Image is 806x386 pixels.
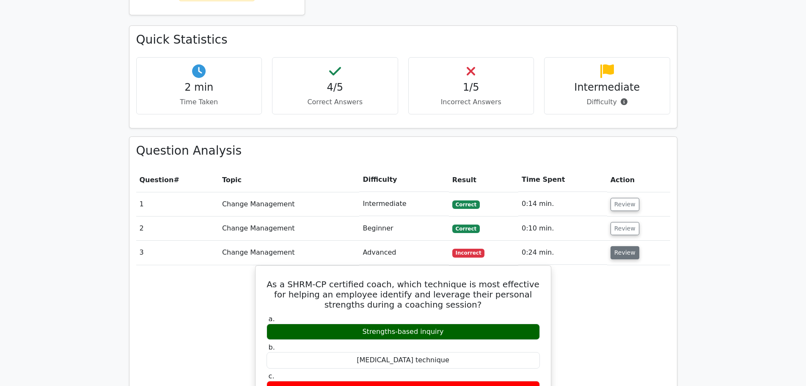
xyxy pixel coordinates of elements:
td: 0:10 min. [518,217,607,241]
span: Correct [452,200,480,209]
span: Question [140,176,174,184]
th: Result [449,168,518,192]
td: Advanced [359,241,448,265]
div: [MEDICAL_DATA] technique [267,352,540,369]
td: 1 [136,192,219,216]
h4: Intermediate [551,81,663,94]
td: Intermediate [359,192,448,216]
th: Topic [219,168,360,192]
td: Change Management [219,192,360,216]
td: 3 [136,241,219,265]
td: 0:24 min. [518,241,607,265]
span: c. [269,372,275,380]
h4: 4/5 [279,81,391,94]
td: Change Management [219,217,360,241]
th: Difficulty [359,168,448,192]
th: # [136,168,219,192]
h3: Question Analysis [136,144,670,158]
th: Action [607,168,670,192]
h4: 1/5 [415,81,527,94]
div: Strengths-based inquiry [267,324,540,340]
button: Review [611,198,639,211]
h4: 2 min [143,81,255,94]
p: Difficulty [551,97,663,107]
td: 2 [136,217,219,241]
td: Change Management [219,241,360,265]
h3: Quick Statistics [136,33,670,47]
th: Time Spent [518,168,607,192]
button: Review [611,222,639,235]
span: Correct [452,225,480,233]
p: Time Taken [143,97,255,107]
p: Incorrect Answers [415,97,527,107]
span: b. [269,343,275,351]
h5: As a SHRM-CP certified coach, which technique is most effective for helping an employee identify ... [266,279,541,310]
td: 0:14 min. [518,192,607,216]
p: Correct Answers [279,97,391,107]
td: Beginner [359,217,448,241]
span: a. [269,315,275,323]
span: Incorrect [452,249,485,257]
button: Review [611,246,639,259]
